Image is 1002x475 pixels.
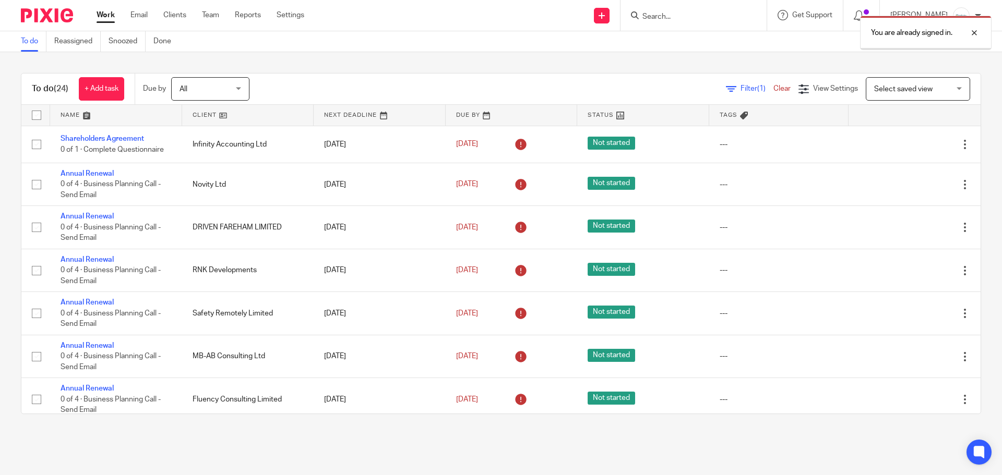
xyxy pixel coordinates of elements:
[588,349,635,362] span: Not started
[61,266,161,285] span: 0 of 4 · Business Planning Call - Send Email
[61,299,114,306] a: Annual Renewal
[61,342,114,349] a: Annual Renewal
[456,141,478,148] span: [DATE]
[182,335,314,377] td: MB-AB Consulting Ltd
[235,10,261,20] a: Reports
[588,137,635,150] span: Not started
[32,83,68,94] h1: To do
[456,310,478,317] span: [DATE]
[773,85,791,92] a: Clear
[182,292,314,335] td: Safety Remotely Limited
[182,126,314,163] td: Infinity Accounting Ltd
[314,163,446,205] td: [DATE]
[720,308,839,319] div: ---
[720,139,839,150] div: ---
[720,265,839,275] div: ---
[588,392,635,405] span: Not started
[180,86,187,93] span: All
[61,396,161,414] span: 0 of 4 · Business Planning Call - Send Email
[314,206,446,249] td: [DATE]
[21,8,73,22] img: Pixie
[61,135,144,142] a: Shareholders Agreement
[314,335,446,377] td: [DATE]
[588,306,635,319] span: Not started
[61,256,114,263] a: Annual Renewal
[588,263,635,276] span: Not started
[61,224,161,242] span: 0 of 4 · Business Planning Call - Send Email
[588,220,635,233] span: Not started
[202,10,219,20] a: Team
[79,77,124,101] a: + Add task
[277,10,304,20] a: Settings
[97,10,115,20] a: Work
[182,206,314,249] td: DRIVEN FAREHAM LIMITED
[720,179,839,190] div: ---
[456,266,478,274] span: [DATE]
[109,31,146,52] a: Snoozed
[874,86,933,93] span: Select saved view
[953,7,970,24] img: Infinity%20Logo%20with%20Whitespace%20.png
[720,351,839,361] div: ---
[588,177,635,190] span: Not started
[456,396,478,403] span: [DATE]
[456,224,478,231] span: [DATE]
[720,222,839,233] div: ---
[163,10,186,20] a: Clients
[757,85,766,92] span: (1)
[143,83,166,94] p: Due by
[182,378,314,421] td: Fluency Consulting Limited
[456,352,478,360] span: [DATE]
[61,213,114,220] a: Annual Renewal
[720,394,839,405] div: ---
[61,146,164,153] span: 0 of 1 · Complete Questionnaire
[456,180,478,188] span: [DATE]
[871,28,952,38] p: You are already signed in.
[61,385,114,392] a: Annual Renewal
[741,85,773,92] span: Filter
[314,126,446,163] td: [DATE]
[61,352,161,371] span: 0 of 4 · Business Planning Call - Send Email
[182,249,314,291] td: RNK Developments
[21,31,46,52] a: To do
[61,170,114,177] a: Annual Renewal
[54,84,68,93] span: (24)
[720,112,737,118] span: Tags
[314,249,446,291] td: [DATE]
[813,85,858,92] span: View Settings
[61,310,161,328] span: 0 of 4 · Business Planning Call - Send Email
[130,10,148,20] a: Email
[314,378,446,421] td: [DATE]
[54,31,101,52] a: Reassigned
[61,181,161,199] span: 0 of 4 · Business Planning Call - Send Email
[314,292,446,335] td: [DATE]
[153,31,179,52] a: Done
[182,163,314,205] td: Novity Ltd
